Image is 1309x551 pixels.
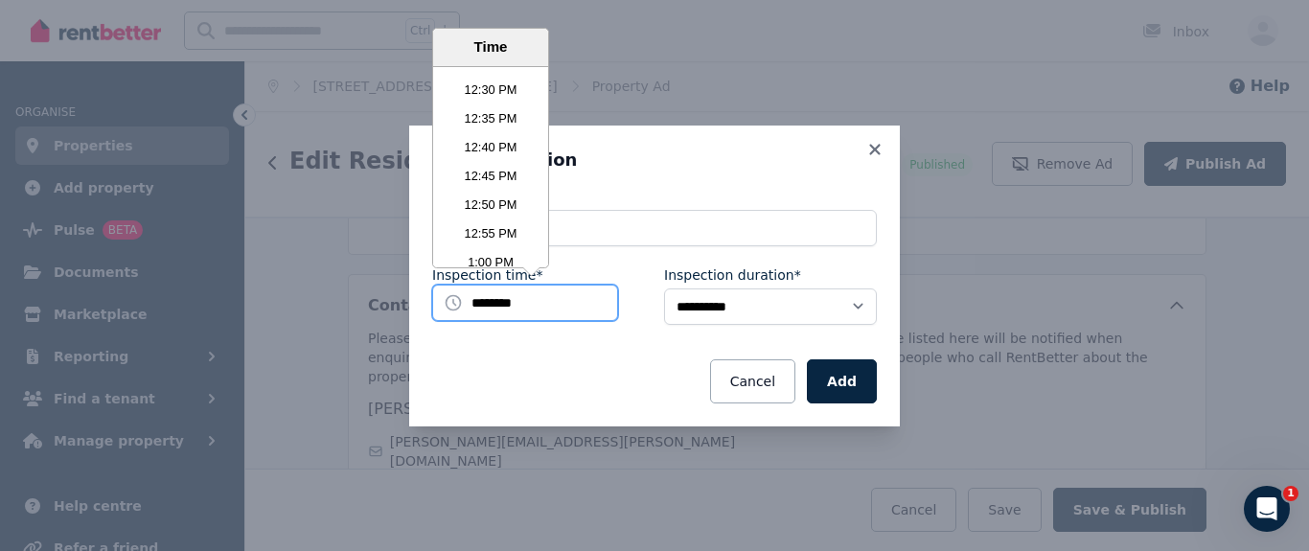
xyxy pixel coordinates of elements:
label: Inspection duration* [664,265,801,285]
div: Time [438,36,543,58]
li: 12:50 PM [433,191,548,219]
li: 1:00 PM [433,248,548,277]
li: 12:40 PM [433,133,548,162]
span: 1 [1283,486,1298,501]
ul: Time [433,67,548,267]
li: 12:30 PM [433,76,548,104]
li: 12:45 PM [433,162,548,191]
button: Add [807,359,877,403]
h3: Add inspection [432,149,877,172]
li: 12:55 PM [433,219,548,248]
button: Cancel [710,359,795,403]
li: 12:35 PM [433,104,548,133]
iframe: Intercom live chat [1244,486,1290,532]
